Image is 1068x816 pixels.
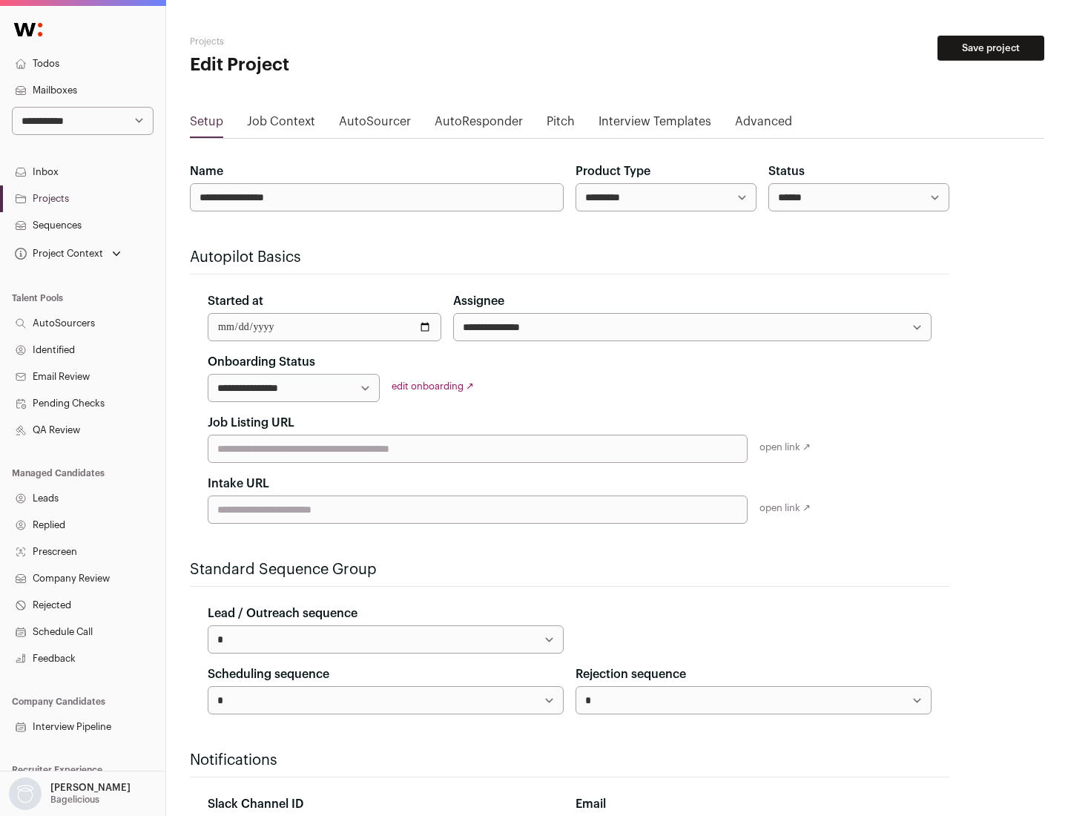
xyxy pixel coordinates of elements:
[435,113,523,136] a: AutoResponder
[12,243,124,264] button: Open dropdown
[208,605,357,622] label: Lead / Outreach sequence
[453,292,504,310] label: Assignee
[6,777,133,810] button: Open dropdown
[768,162,805,180] label: Status
[208,475,269,493] label: Intake URL
[208,414,294,432] label: Job Listing URL
[50,794,99,806] p: Bagelicious
[190,750,949,771] h2: Notifications
[937,36,1044,61] button: Save project
[208,292,263,310] label: Started at
[9,777,42,810] img: nopic.png
[599,113,711,136] a: Interview Templates
[208,665,329,683] label: Scheduling sequence
[190,162,223,180] label: Name
[12,248,103,260] div: Project Context
[392,381,474,391] a: edit onboarding ↗
[50,782,131,794] p: [PERSON_NAME]
[208,353,315,371] label: Onboarding Status
[190,53,475,77] h1: Edit Project
[190,247,949,268] h2: Autopilot Basics
[576,795,932,813] div: Email
[190,113,223,136] a: Setup
[339,113,411,136] a: AutoSourcer
[735,113,792,136] a: Advanced
[208,795,303,813] label: Slack Channel ID
[576,665,686,683] label: Rejection sequence
[6,15,50,45] img: Wellfound
[190,559,949,580] h2: Standard Sequence Group
[247,113,315,136] a: Job Context
[190,36,475,47] h2: Projects
[547,113,575,136] a: Pitch
[576,162,650,180] label: Product Type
